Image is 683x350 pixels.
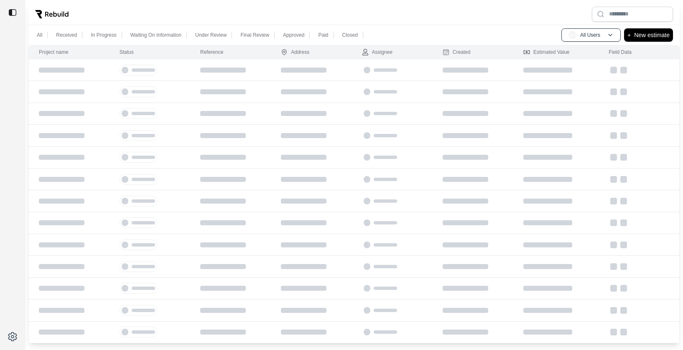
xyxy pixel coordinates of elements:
div: Field Data [609,49,632,55]
img: toggle sidebar [8,8,17,17]
p: Received [56,32,77,38]
p: Closed [342,32,358,38]
div: Created [443,49,471,55]
div: Assignee [362,49,392,55]
span: AU [568,31,577,39]
p: + [627,30,631,40]
div: Status [120,49,134,55]
p: All [37,32,42,38]
button: AUAll Users [561,28,621,42]
img: Rebuild [35,10,69,18]
p: In Progress [91,32,116,38]
p: Waiting On Information [130,32,181,38]
div: Reference [200,49,223,55]
p: Under Review [195,32,227,38]
div: Estimated Value [523,49,570,55]
button: +New estimate [624,28,673,42]
p: New estimate [634,30,670,40]
p: All Users [580,32,600,38]
div: Address [281,49,309,55]
p: Approved [283,32,304,38]
p: Final Review [240,32,269,38]
p: Paid [318,32,328,38]
div: Project name [39,49,69,55]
